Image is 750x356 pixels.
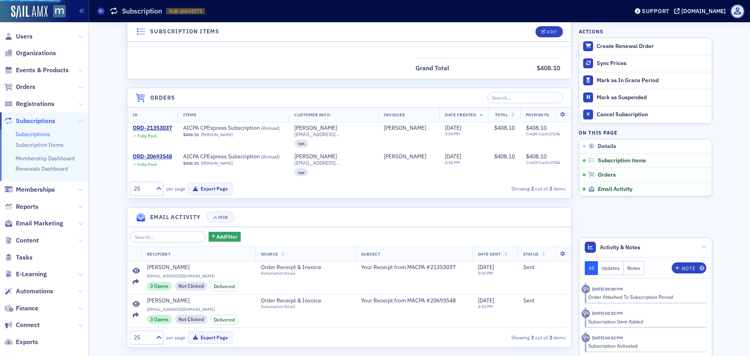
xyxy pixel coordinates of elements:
[4,236,39,245] a: Content
[16,270,47,279] span: E-Learning
[4,321,40,329] a: Connect
[494,153,515,160] span: $408.10
[16,219,63,228] span: Email Marketing
[588,318,701,325] div: Subscription Item Added
[216,233,238,240] span: Add Filter
[16,202,39,211] span: Reports
[426,185,566,192] div: Showing out of items
[15,141,64,148] a: Subscription Items
[597,43,708,50] div: Create Renewal Order
[592,335,623,341] time: 10/4/2024 04:52 PM
[150,213,201,221] h4: Email Activity
[598,171,616,179] span: Orders
[261,251,278,257] span: Source
[526,153,547,160] span: $408.10
[11,6,48,18] img: SailAMX
[548,185,553,192] strong: 2
[592,286,623,292] time: 10/4/2025 05:00 PM
[133,125,172,132] div: ORD-21353037
[183,161,199,166] span: $408.10
[672,262,706,273] button: Note
[16,253,33,262] span: Tasks
[294,131,373,137] span: [EMAIL_ADDRESS][DOMAIN_NAME]
[384,153,426,160] div: [PERSON_NAME]
[147,251,171,257] span: Recipient
[294,140,308,148] div: cpa
[4,66,69,75] a: Events & Products
[579,106,712,123] button: Cancel Subscription
[137,162,157,167] div: Fully Paid
[597,94,708,101] div: Mark as Suspended
[175,315,207,323] div: Not Clicked
[150,94,175,102] h4: Orders
[201,132,233,137] a: [PERSON_NAME]
[133,112,137,117] span: ID
[523,297,566,304] div: Sent
[384,153,434,160] span: Swee Khaw
[16,338,38,346] span: Exports
[579,89,712,106] button: Mark as Suspended
[588,342,701,349] div: Subscription Activated
[4,32,33,41] a: Users
[579,38,712,55] button: Create Renewal Order
[261,304,333,309] div: Automation Email
[133,153,172,160] a: ORD-20693548
[445,160,460,165] time: 4:52 PM
[147,307,250,312] span: [EMAIL_ADDRESS][DOMAIN_NAME]
[15,131,50,138] a: Subscriptions
[582,334,590,342] div: Activity
[294,125,337,132] a: [PERSON_NAME]
[4,287,53,296] a: Automations
[183,132,199,137] span: $408.10
[579,72,712,89] button: Mark as In Grace Period
[582,310,590,318] div: Activity
[4,202,39,211] a: Reports
[416,64,452,73] span: Grand Total
[4,253,33,262] a: Tasks
[598,157,646,164] span: Subscription items
[530,185,535,192] strong: 2
[261,297,333,304] span: Order Receipt & Invoice
[579,129,712,136] h4: On this page
[4,185,55,194] a: Memberships
[535,26,563,37] button: Edit
[4,49,56,58] a: Organizations
[16,32,33,41] span: Users
[585,261,598,275] button: All
[494,124,515,131] span: $408.10
[261,271,333,276] div: Automation Email
[261,297,340,310] a: Order Receipt & InvoiceAutomation Email
[4,117,55,125] a: Subscriptions
[4,219,63,228] a: Email Marketing
[526,112,549,117] span: Payments
[384,125,426,132] a: [PERSON_NAME]
[548,334,553,341] strong: 2
[597,77,708,84] div: Mark as In Grace Period
[582,285,590,293] div: Activity
[210,282,239,291] div: Delivered
[261,264,333,271] span: Order Receipt & Invoice
[261,153,280,160] span: ( Annual )
[4,83,35,91] a: Orders
[478,251,501,257] span: Date Sent
[15,165,68,172] a: Renewals Dashboard
[537,64,560,72] span: $408.10
[294,160,373,166] span: [EMAIL_ADDRESS][DOMAIN_NAME]
[183,112,197,117] span: Items
[523,251,539,257] span: Status
[294,168,308,176] div: cpa
[147,297,250,304] a: [PERSON_NAME]
[495,112,508,117] span: Total
[624,261,644,275] button: Notes
[210,315,239,324] div: Delivered
[526,131,566,137] span: Credit Card x7246
[598,186,632,193] span: Email Activity
[294,153,337,160] a: [PERSON_NAME]
[147,315,172,323] div: 3 Opens
[4,270,47,279] a: E-Learning
[384,125,434,132] span: Swee Khaw
[150,28,219,36] h4: Subscription items
[15,155,75,162] a: Membership Dashboard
